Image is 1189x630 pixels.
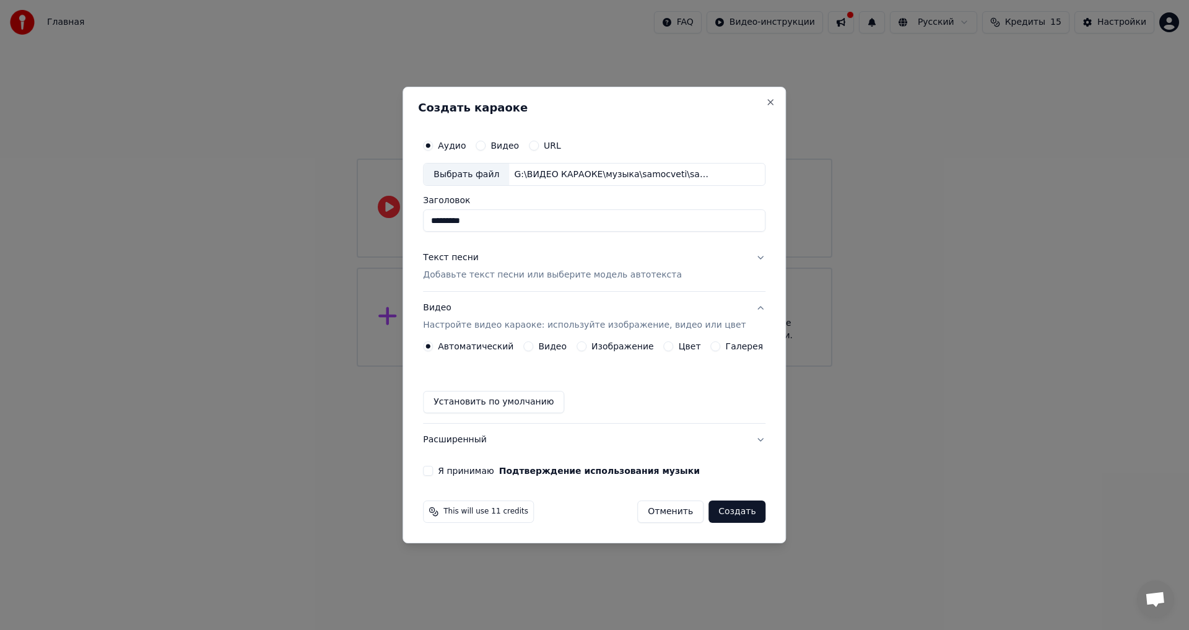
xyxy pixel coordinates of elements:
p: Настройте видео караоке: используйте изображение, видео или цвет [423,319,746,331]
p: Добавьте текст песни или выберите модель автотекста [423,269,682,282]
button: Текст песниДобавьте текст песни или выберите модель автотекста [423,242,765,292]
h2: Создать караоке [418,102,770,113]
label: Аудио [438,141,466,150]
span: This will use 11 credits [443,507,528,517]
label: URL [544,141,561,150]
label: Изображение [591,342,654,351]
div: Видео [423,302,746,332]
label: Я принимаю [438,466,700,475]
label: Заголовок [423,196,765,205]
button: Я принимаю [499,466,700,475]
label: Галерея [726,342,764,351]
div: G:\ВИДЕО КАРАОКЕ\музыка\samocveti\samocveti.mp3 [509,168,720,181]
label: Видео [490,141,519,150]
button: ВидеоНастройте видео караоке: используйте изображение, видео или цвет [423,292,765,342]
div: ВидеоНастройте видео караоке: используйте изображение, видео или цвет [423,341,765,423]
div: Выбрать файл [424,164,509,186]
label: Цвет [679,342,701,351]
button: Отменить [637,501,703,523]
label: Автоматический [438,342,513,351]
button: Расширенный [423,424,765,456]
button: Установить по умолчанию [423,391,564,413]
div: Текст песни [423,252,479,265]
button: Создать [708,501,765,523]
label: Видео [538,342,567,351]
